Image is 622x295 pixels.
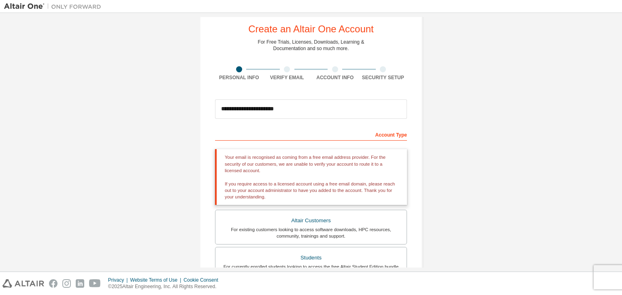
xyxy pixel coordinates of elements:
[49,279,58,288] img: facebook.svg
[220,226,402,239] div: For existing customers looking to access software downloads, HPC resources, community, trainings ...
[89,279,101,288] img: youtube.svg
[220,252,402,263] div: Students
[2,279,44,288] img: altair_logo.svg
[258,39,364,52] div: For Free Trials, Licenses, Downloads, Learning & Documentation and so much more.
[108,277,130,283] div: Privacy
[4,2,105,11] img: Altair One
[215,128,407,141] div: Account Type
[263,74,311,81] div: Verify Email
[215,74,263,81] div: Personal Info
[108,283,223,290] p: © 2025 Altair Engineering, Inc. All Rights Reserved.
[215,149,407,205] div: Your email is recognised as coming from a free email address provider. For the security of our cu...
[220,215,402,226] div: Altair Customers
[183,277,223,283] div: Cookie Consent
[130,277,183,283] div: Website Terms of Use
[359,74,407,81] div: Security Setup
[248,24,374,34] div: Create an Altair One Account
[311,74,359,81] div: Account Info
[220,263,402,276] div: For currently enrolled students looking to access the free Altair Student Edition bundle and all ...
[62,279,71,288] img: instagram.svg
[76,279,84,288] img: linkedin.svg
